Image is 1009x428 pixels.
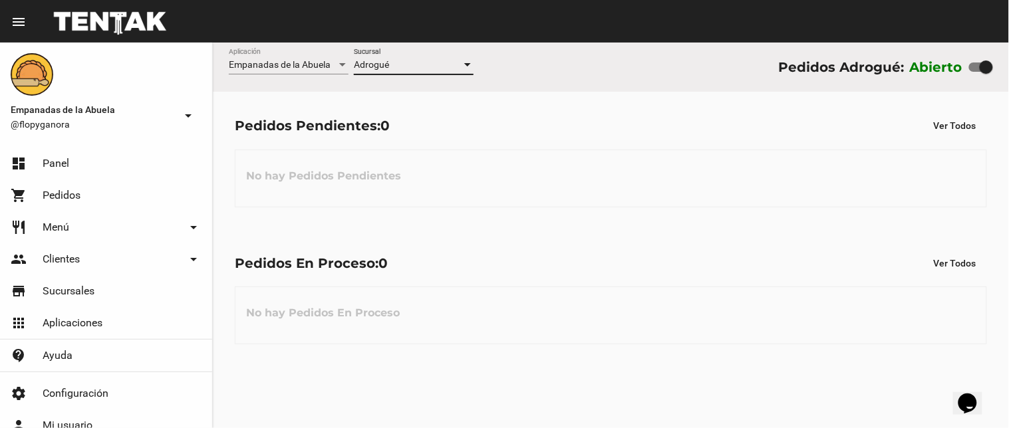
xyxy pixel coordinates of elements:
[11,283,27,299] mat-icon: store
[11,14,27,30] mat-icon: menu
[43,387,108,400] span: Configuración
[11,118,175,131] span: @flopyganora
[235,156,412,196] h3: No hay Pedidos Pendientes
[923,114,987,138] button: Ver Todos
[43,316,102,330] span: Aplicaciones
[43,284,94,298] span: Sucursales
[186,219,202,235] mat-icon: arrow_drop_down
[43,189,80,202] span: Pedidos
[354,59,389,70] span: Adrogué
[180,108,196,124] mat-icon: arrow_drop_down
[229,59,331,70] span: Empanadas de la Abuela
[11,187,27,203] mat-icon: shopping_cart
[11,251,27,267] mat-icon: people
[11,219,27,235] mat-icon: restaurant
[380,118,390,134] span: 0
[235,293,410,333] h3: No hay Pedidos En Proceso
[953,375,996,415] iframe: chat widget
[934,120,976,131] span: Ver Todos
[11,315,27,331] mat-icon: apps
[43,253,80,266] span: Clientes
[778,56,904,78] div: Pedidos Adrogué:
[910,56,963,78] label: Abierto
[186,251,202,267] mat-icon: arrow_drop_down
[43,349,72,362] span: Ayuda
[43,221,69,234] span: Menú
[11,102,175,118] span: Empanadas de la Abuela
[43,157,69,170] span: Panel
[11,53,53,96] img: f0136945-ed32-4f7c-91e3-a375bc4bb2c5.png
[923,251,987,275] button: Ver Todos
[934,258,976,268] span: Ver Todos
[11,156,27,171] mat-icon: dashboard
[11,348,27,364] mat-icon: contact_support
[235,115,390,136] div: Pedidos Pendientes:
[11,385,27,401] mat-icon: settings
[235,253,388,274] div: Pedidos En Proceso:
[378,255,388,271] span: 0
